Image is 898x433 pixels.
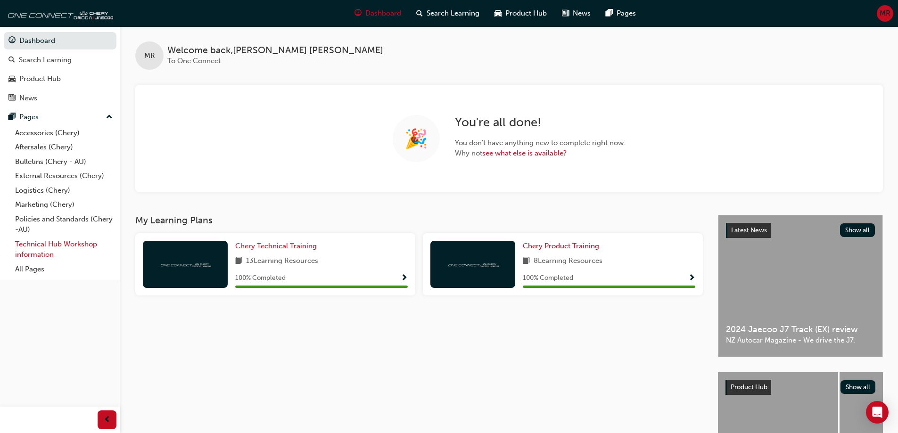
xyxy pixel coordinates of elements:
[4,30,116,108] button: DashboardSearch LearningProduct HubNews
[455,148,626,159] span: Why not
[840,223,875,237] button: Show all
[455,115,626,130] h2: You ' re all done!
[606,8,613,19] span: pages-icon
[416,8,423,19] span: search-icon
[534,255,602,267] span: 8 Learning Resources
[4,70,116,88] a: Product Hub
[447,260,499,269] img: oneconnect
[347,4,409,23] a: guage-iconDashboard
[725,380,875,395] a: Product HubShow all
[11,212,116,237] a: Policies and Standards (Chery -AU)
[523,241,603,252] a: Chery Product Training
[235,242,317,250] span: Chery Technical Training
[4,32,116,49] a: Dashboard
[135,215,703,226] h3: My Learning Plans
[144,50,155,61] span: MR
[726,223,875,238] a: Latest NewsShow all
[104,414,111,426] span: prev-icon
[8,56,15,65] span: search-icon
[11,169,116,183] a: External Resources (Chery)
[246,255,318,267] span: 13 Learning Resources
[354,8,362,19] span: guage-icon
[401,272,408,284] button: Show Progress
[235,255,242,267] span: book-icon
[11,197,116,212] a: Marketing (Chery)
[731,383,767,391] span: Product Hub
[554,4,598,23] a: news-iconNews
[19,93,37,104] div: News
[726,324,875,335] span: 2024 Jaecoo J7 Track (EX) review
[487,4,554,23] a: car-iconProduct Hub
[617,8,636,19] span: Pages
[523,273,573,284] span: 100 % Completed
[688,272,695,284] button: Show Progress
[427,8,479,19] span: Search Learning
[11,237,116,262] a: Technical Hub Workshop information
[598,4,643,23] a: pages-iconPages
[11,183,116,198] a: Logistics (Chery)
[505,8,547,19] span: Product Hub
[866,401,889,424] div: Open Intercom Messenger
[8,113,16,122] span: pages-icon
[235,241,321,252] a: Chery Technical Training
[455,138,626,148] span: You don ' t have anything new to complete right now.
[4,108,116,126] button: Pages
[8,37,16,45] span: guage-icon
[877,5,893,22] button: MR
[5,4,113,23] img: oneconnect
[482,149,567,157] a: see what else is available?
[4,51,116,69] a: Search Learning
[11,155,116,169] a: Bulletins (Chery - AU)
[688,274,695,283] span: Show Progress
[8,75,16,83] span: car-icon
[8,94,16,103] span: news-icon
[11,126,116,140] a: Accessories (Chery)
[726,335,875,346] span: NZ Autocar Magazine - We drive the J7.
[19,55,72,65] div: Search Learning
[404,133,428,144] span: 🎉
[11,262,116,277] a: All Pages
[11,140,116,155] a: Aftersales (Chery)
[573,8,591,19] span: News
[4,90,116,107] a: News
[159,260,211,269] img: oneconnect
[523,255,530,267] span: book-icon
[106,111,113,123] span: up-icon
[167,45,383,56] span: Welcome back , [PERSON_NAME] [PERSON_NAME]
[19,112,39,123] div: Pages
[235,273,286,284] span: 100 % Completed
[494,8,502,19] span: car-icon
[562,8,569,19] span: news-icon
[365,8,401,19] span: Dashboard
[718,215,883,357] a: Latest NewsShow all2024 Jaecoo J7 Track (EX) reviewNZ Autocar Magazine - We drive the J7.
[409,4,487,23] a: search-iconSearch Learning
[401,274,408,283] span: Show Progress
[167,57,221,65] span: To One Connect
[731,226,767,234] span: Latest News
[840,380,876,394] button: Show all
[523,242,599,250] span: Chery Product Training
[880,8,890,19] span: MR
[19,74,61,84] div: Product Hub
